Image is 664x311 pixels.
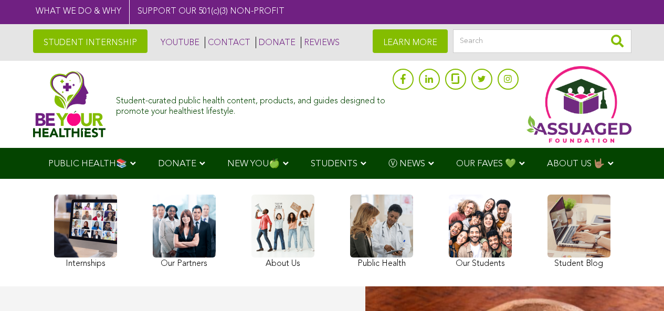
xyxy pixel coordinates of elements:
[256,37,296,48] a: DONATE
[612,261,664,311] iframe: Chat Widget
[373,29,448,53] a: LEARN MORE
[33,29,147,53] a: STUDENT INTERNSHIP
[116,91,387,116] div: Student-curated public health content, products, and guides designed to promote your healthiest l...
[547,159,605,168] span: ABOUT US 🤟🏽
[48,159,127,168] span: PUBLIC HEALTH📚
[33,71,106,137] img: Assuaged
[456,159,516,168] span: OUR FAVES 💚
[301,37,340,48] a: REVIEWS
[158,159,196,168] span: DONATE
[158,37,199,48] a: YOUTUBE
[311,159,357,168] span: STUDENTS
[33,148,631,179] div: Navigation Menu
[526,66,631,143] img: Assuaged App
[205,37,250,48] a: CONTACT
[227,159,280,168] span: NEW YOU🍏
[451,73,459,84] img: glassdoor
[388,159,425,168] span: Ⓥ NEWS
[453,29,631,53] input: Search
